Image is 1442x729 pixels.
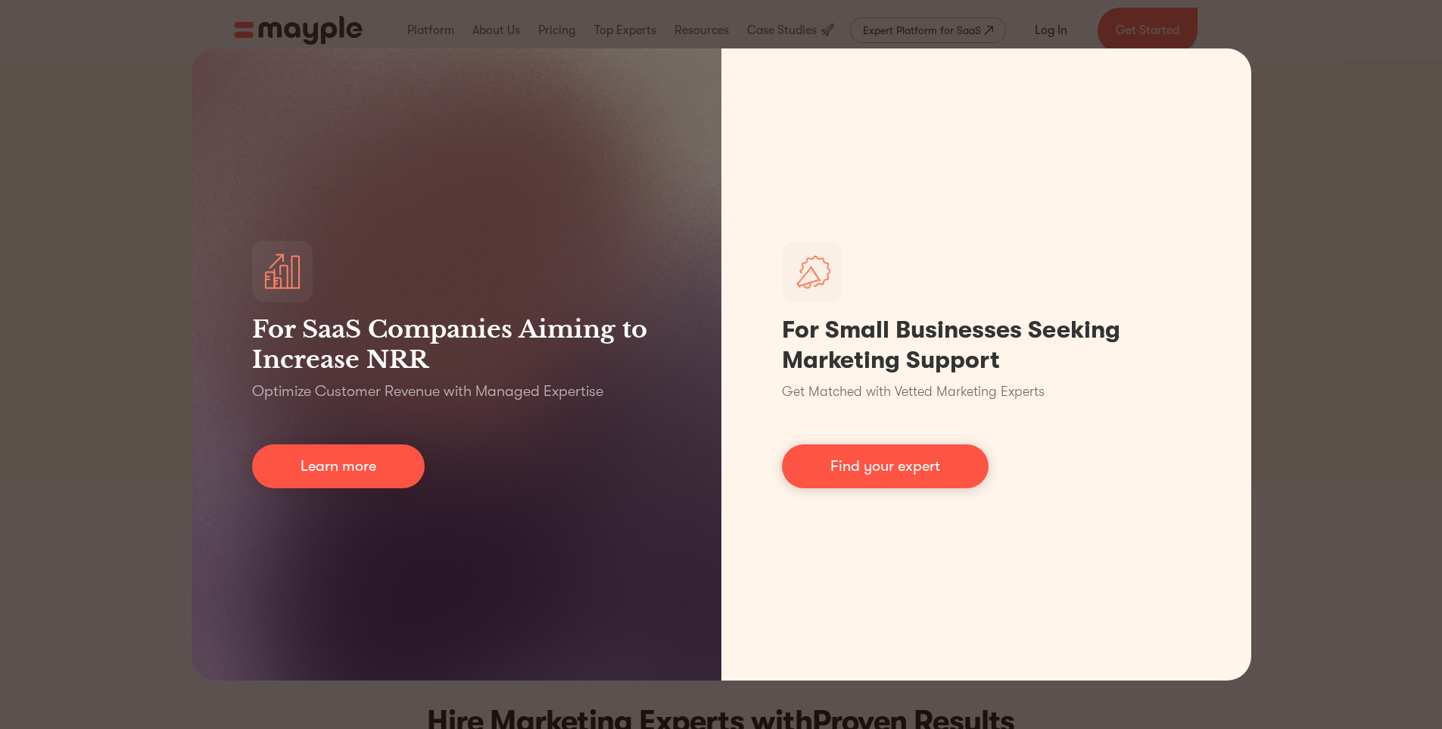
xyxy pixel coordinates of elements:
p: Optimize Customer Revenue with Managed Expertise [252,381,603,402]
a: Learn more [252,444,425,488]
h1: For Small Businesses Seeking Marketing Support [782,315,1191,375]
h3: For SaaS Companies Aiming to Increase NRR [252,314,661,375]
a: Find your expert [782,444,989,488]
p: Get Matched with Vetted Marketing Experts [782,382,1045,402]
